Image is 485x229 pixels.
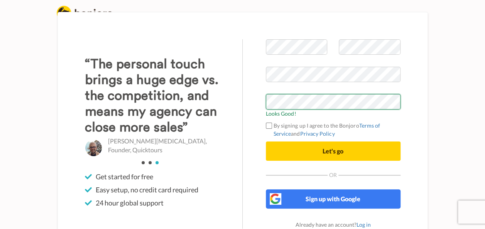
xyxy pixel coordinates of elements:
img: Daniel Nix, Founder, Quicktours [85,139,102,157]
button: Sign up with Google [266,189,401,209]
a: Terms of Service [274,122,380,137]
span: Let's go [323,147,343,155]
a: Log in [357,221,371,228]
span: Looks Good! [266,109,401,118]
label: By signing up I agree to the Bonjoro and [266,121,401,138]
button: Let's go [266,141,401,161]
span: Already have an account? [296,221,371,228]
span: 24 hour global support [96,198,164,207]
img: logo_full.png [57,6,113,20]
span: Or [328,172,338,178]
input: By signing up I agree to the BonjoroTerms of ServiceandPrivacy Policy [266,123,272,129]
span: Get started for free [96,172,153,181]
span: Sign up with Google [306,195,360,202]
p: [PERSON_NAME][MEDICAL_DATA], Founder, Quicktours [108,137,220,155]
a: Privacy Policy [300,130,335,137]
h3: “The personal touch brings a huge edge vs. the competition, and means my agency can close more sa... [85,56,220,135]
span: Easy setup, no credit card required [96,185,198,194]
